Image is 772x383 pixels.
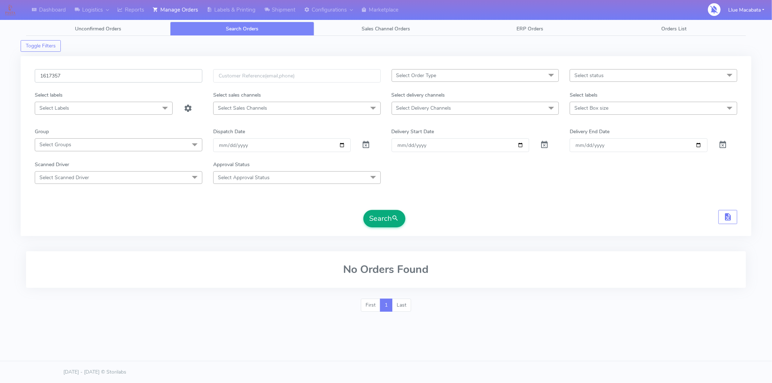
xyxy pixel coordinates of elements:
[39,174,89,181] span: Select Scanned Driver
[661,25,687,32] span: Orders List
[362,25,410,32] span: Sales Channel Orders
[363,210,405,227] button: Search
[380,299,392,312] a: 1
[213,91,261,99] label: Select sales channels
[396,105,451,111] span: Select Delivery Channels
[213,161,250,168] label: Approval Status
[39,105,69,111] span: Select Labels
[396,72,436,79] span: Select Order Type
[723,3,770,17] button: Llue Macabata
[21,40,61,52] button: Toggle Filters
[35,91,63,99] label: Select labels
[26,22,746,36] ul: Tabs
[218,174,270,181] span: Select Approval Status
[75,25,121,32] span: Unconfirmed Orders
[570,128,609,135] label: Delivery End Date
[516,25,543,32] span: ERP Orders
[574,72,604,79] span: Select status
[35,69,202,83] input: Order Id
[35,128,49,135] label: Group
[392,128,434,135] label: Delivery Start Date
[39,141,71,148] span: Select Groups
[35,161,69,168] label: Scanned Driver
[570,91,598,99] label: Select labels
[226,25,258,32] span: Search Orders
[213,128,245,135] label: Dispatch Date
[213,69,381,83] input: Customer Reference(email,phone)
[35,264,737,275] h2: No Orders Found
[574,105,608,111] span: Select Box size
[392,91,445,99] label: Select delivery channels
[218,105,267,111] span: Select Sales Channels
